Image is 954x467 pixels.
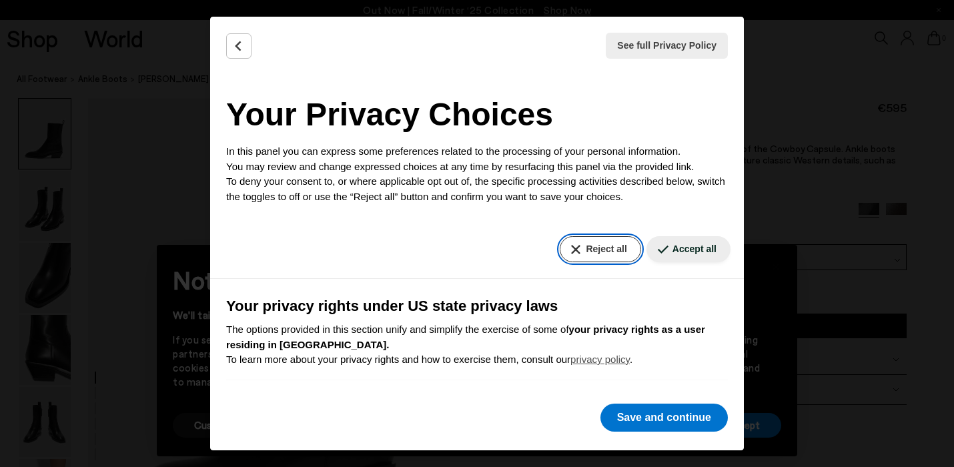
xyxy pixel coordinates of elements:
[617,39,717,53] span: See full Privacy Policy
[226,33,252,59] button: Back
[226,295,728,317] h3: Your privacy rights under US state privacy laws
[570,354,630,365] a: privacy policy
[606,33,728,59] button: See full Privacy Policy
[646,236,731,262] button: Accept all
[226,322,728,368] p: The options provided in this section unify and simplify the exercise of some of To learn more abo...
[226,324,705,350] b: your privacy rights as a user residing in [GEOGRAPHIC_DATA].
[226,91,728,139] h2: Your Privacy Choices
[600,404,728,432] button: Save and continue
[226,144,728,204] p: In this panel you can express some preferences related to the processing of your personal informa...
[560,236,640,262] button: Reject all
